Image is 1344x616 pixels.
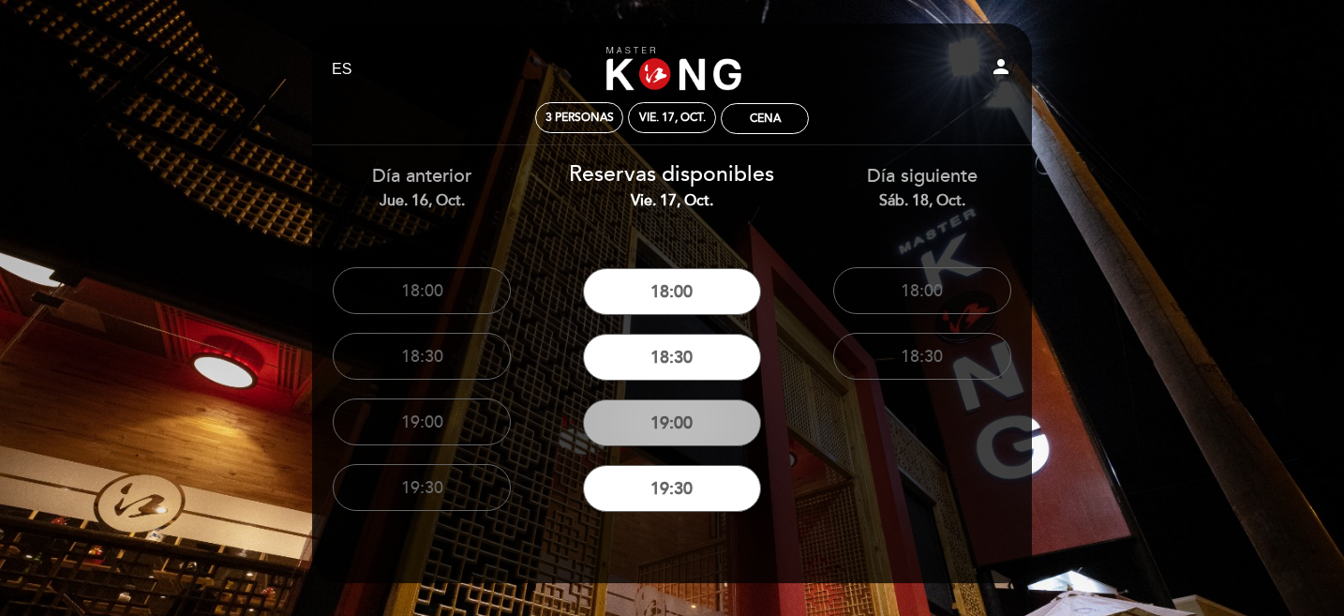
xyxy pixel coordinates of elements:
div: Día siguiente [811,163,1033,211]
button: 18:30 [583,334,761,381]
button: 18:30 [833,333,1011,380]
button: 18:00 [833,267,1011,314]
div: sáb. 18, oct. [811,190,1033,212]
button: 19:30 [583,465,761,512]
div: vie. 17, oct. [639,111,706,125]
button: 18:00 [333,267,511,314]
div: Cena [750,112,781,126]
button: 19:00 [333,398,511,445]
span: 3 personas [545,111,614,125]
button: 19:30 [333,464,511,511]
div: Reservas disponibles [561,159,784,212]
div: vie. 17, oct. [561,190,784,212]
div: jue. 16, oct. [311,190,533,212]
button: person [990,55,1012,84]
a: Master Kong [GEOGRAPHIC_DATA][PERSON_NAME] [555,44,789,96]
div: Día anterior [311,163,533,211]
button: 18:30 [333,333,511,380]
button: 19:00 [583,399,761,446]
button: 18:00 [583,268,761,315]
i: person [990,55,1012,78]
